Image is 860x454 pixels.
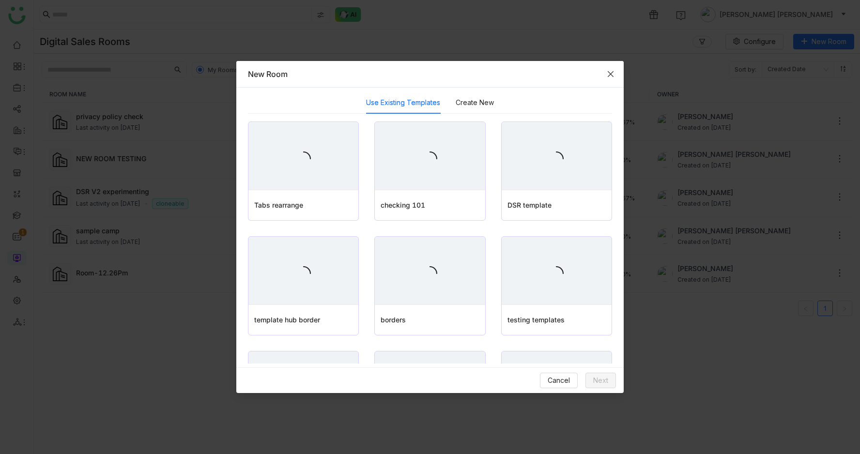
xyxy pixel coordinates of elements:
[548,375,570,386] span: Cancel
[507,315,606,325] div: testing templates
[248,69,612,79] div: New Room
[254,315,353,325] div: template hub border
[540,373,578,388] button: Cancel
[381,315,479,325] div: borders
[585,373,616,388] button: Next
[254,200,353,211] div: Tabs rearrange
[381,200,479,211] div: checking 101
[598,61,624,87] button: Close
[507,200,606,211] div: DSR template
[366,97,440,108] button: Use Existing Templates
[456,97,494,108] button: Create New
